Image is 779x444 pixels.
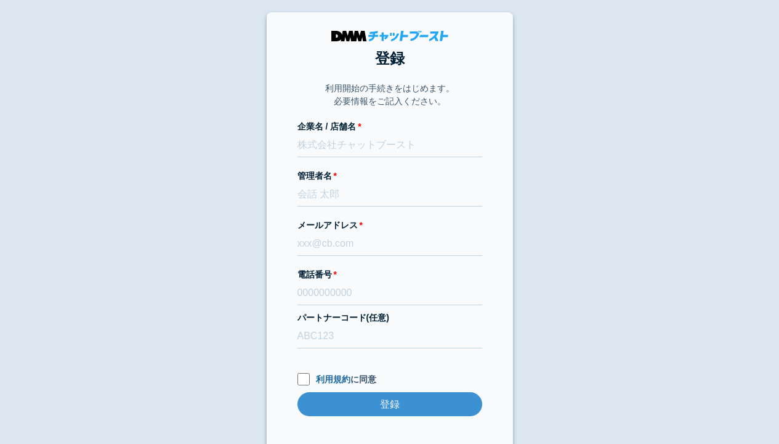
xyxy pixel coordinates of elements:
[297,373,482,386] label: に同意
[331,31,448,41] img: DMMチャットブースト
[297,311,482,324] label: パートナーコード(任意)
[297,120,482,133] label: 企業名 / 店舗名
[297,219,482,232] label: メールアドレス
[297,232,482,256] input: xxx@cb.com
[325,82,454,108] p: 利用開始の手続きをはじめます。 必要情報をご記入ください。
[297,268,482,281] label: 電話番号
[297,47,482,70] h1: 登録
[297,324,482,348] input: ABC123
[297,183,482,207] input: 会話 太郎
[297,281,482,305] input: 0000000000
[297,373,310,385] input: 利用規約に同意
[316,374,350,384] a: 利用規約
[297,133,482,157] input: 株式会社チャットブースト
[297,392,482,416] input: 登録
[297,170,482,183] label: 管理者名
